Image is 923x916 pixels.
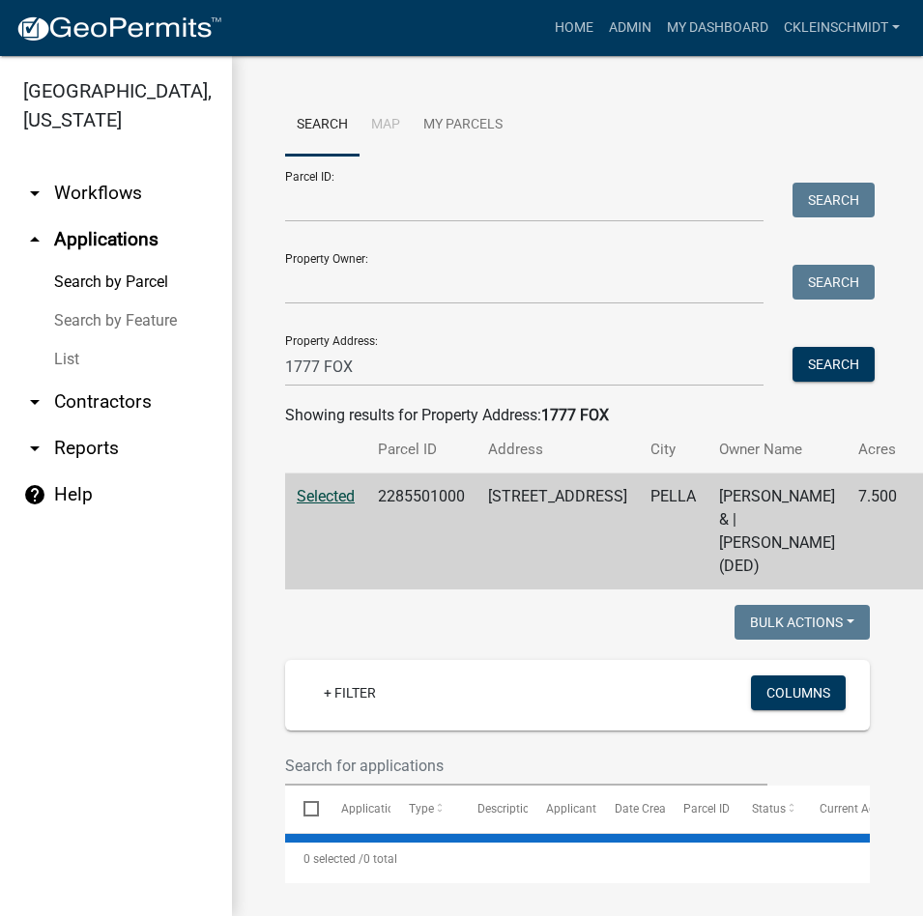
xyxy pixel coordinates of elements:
[683,802,730,816] span: Parcel ID
[528,786,596,832] datatable-header-cell: Applicant
[285,746,767,786] input: Search for applications
[847,473,909,590] td: 7.500
[541,406,609,424] strong: 1777 FOX
[707,427,847,472] th: Owner Name
[285,95,360,157] a: Search
[615,802,682,816] span: Date Created
[733,786,801,832] datatable-header-cell: Status
[366,473,476,590] td: 2285501000
[793,265,875,300] button: Search
[477,802,536,816] span: Description
[285,786,322,832] datatable-header-cell: Select
[390,786,459,832] datatable-header-cell: Type
[341,802,447,816] span: Application Number
[793,183,875,217] button: Search
[476,473,639,590] td: [STREET_ADDRESS]
[659,10,776,46] a: My Dashboard
[546,802,596,816] span: Applicant
[297,487,355,505] a: Selected
[23,483,46,506] i: help
[23,228,46,251] i: arrow_drop_up
[285,404,870,427] div: Showing results for Property Address:
[412,95,514,157] a: My Parcels
[308,675,391,710] a: + Filter
[776,10,908,46] a: ckleinschmidt
[707,473,847,590] td: [PERSON_NAME] & | [PERSON_NAME] (DED)
[735,605,870,640] button: Bulk Actions
[409,802,434,816] span: Type
[596,786,665,832] datatable-header-cell: Date Created
[303,852,363,866] span: 0 selected /
[476,427,639,472] th: Address
[322,786,390,832] datatable-header-cell: Application Number
[23,390,46,414] i: arrow_drop_down
[793,347,875,382] button: Search
[23,182,46,205] i: arrow_drop_down
[665,786,734,832] datatable-header-cell: Parcel ID
[751,675,846,710] button: Columns
[639,473,707,590] td: PELLA
[820,802,900,816] span: Current Activity
[601,10,659,46] a: Admin
[285,835,870,883] div: 0 total
[547,10,601,46] a: Home
[847,427,909,472] th: Acres
[801,786,870,832] datatable-header-cell: Current Activity
[366,427,476,472] th: Parcel ID
[459,786,528,832] datatable-header-cell: Description
[639,427,707,472] th: City
[23,437,46,460] i: arrow_drop_down
[752,802,786,816] span: Status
